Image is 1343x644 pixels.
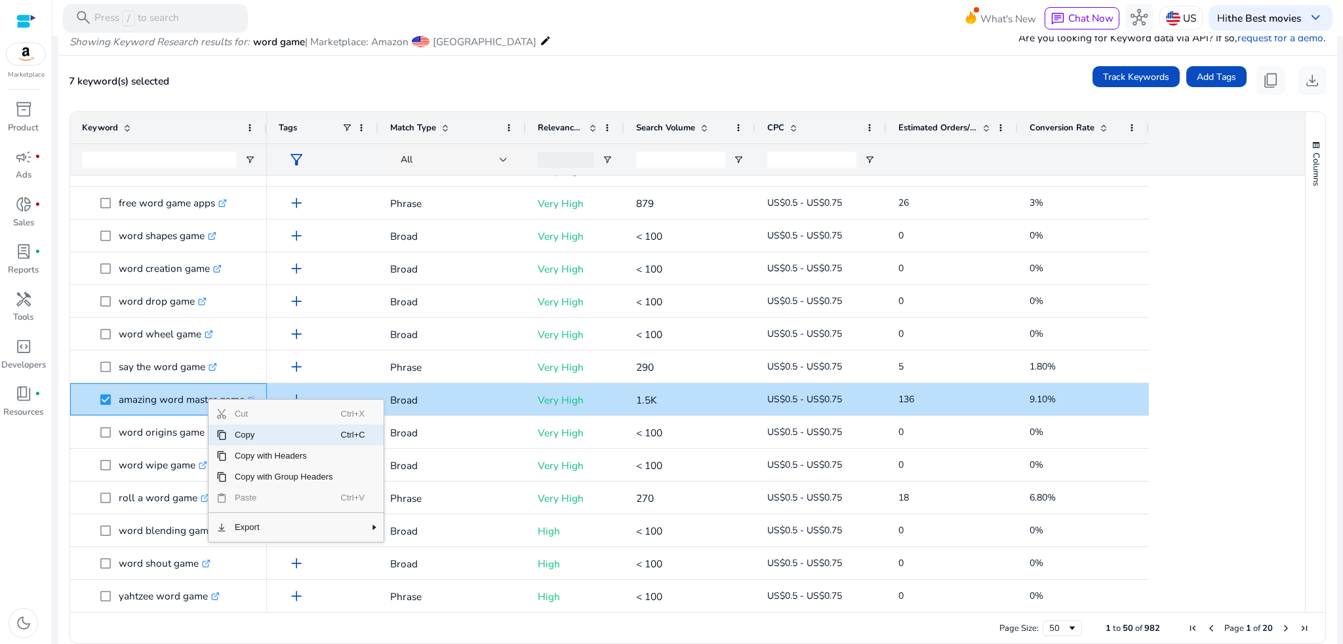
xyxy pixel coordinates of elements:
span: fiber_manual_record [35,202,41,208]
span: 0% [1030,229,1043,242]
span: hub [1131,9,1148,26]
span: add [288,227,305,244]
span: < 100 [636,229,662,243]
img: logo_orange.svg [21,21,31,31]
span: 0 [898,328,904,340]
span: 136 [898,393,914,406]
span: US$0.5 - US$0.75 [767,360,842,373]
span: 0% [1030,328,1043,340]
p: Phrase [390,583,514,610]
span: donut_small [15,196,32,213]
p: Broad [390,256,514,282]
span: add [288,293,305,310]
p: say the word game [119,353,217,380]
p: Resources [3,406,43,419]
img: website_grey.svg [21,34,31,45]
span: Search Volume [636,122,695,134]
span: content_copy [1262,72,1279,89]
span: Add Tags [1197,70,1236,84]
span: word game [253,35,305,48]
span: 7 keyword(s) selected [69,74,169,88]
span: fiber_manual_record [35,154,41,160]
p: Broad [390,288,514,315]
p: Broad [390,387,514,413]
p: Tools [13,311,33,324]
p: Very High [538,485,612,512]
input: CPC Filter Input [767,152,856,168]
span: Keyword [82,122,118,134]
span: [GEOGRAPHIC_DATA] [433,35,536,48]
span: Copy with Group Headers [227,466,341,487]
span: US$0.5 - US$0.75 [767,197,842,209]
span: 0 [898,262,904,275]
p: Broad [390,321,514,348]
span: of [1135,622,1142,634]
p: Very High [538,354,612,381]
span: US$0.5 - US$0.75 [767,229,842,242]
span: 50 [1123,622,1133,634]
p: Reports [8,264,39,277]
div: Domain Overview [50,77,117,86]
p: word creation game [119,255,222,282]
p: Broad [390,223,514,250]
p: Very High [538,223,612,250]
span: download [1304,72,1321,89]
span: Paste [227,487,341,508]
img: us.svg [1166,11,1180,26]
span: 5 [898,360,904,373]
span: Ctrl+X [341,404,369,425]
p: Marketplace [8,70,45,80]
span: Tags [279,122,297,134]
span: Track Keywords [1103,70,1169,84]
span: 0% [1030,459,1043,471]
span: add [288,358,305,375]
span: 0 [898,590,904,602]
span: 0% [1030,524,1043,537]
span: 879 [636,197,654,210]
span: CPC [767,122,784,134]
span: < 100 [636,295,662,309]
span: US$0.5 - US$0.75 [767,295,842,307]
div: Next Page [1281,623,1291,634]
p: High [538,550,612,577]
p: Broad [390,419,514,446]
span: filter_alt [288,151,305,168]
span: Copy [227,425,341,445]
p: amazing word master game [119,386,256,413]
span: add [288,391,305,408]
p: Very High [538,452,612,479]
input: Search Volume Filter Input [636,152,725,168]
span: US$0.5 - US$0.75 [767,426,842,438]
span: add [288,588,305,605]
p: Very High [538,387,612,413]
span: < 100 [636,459,662,472]
p: Very High [538,288,612,315]
span: 0 [898,524,904,537]
span: 0 [898,295,904,307]
span: 1 [1246,622,1251,634]
span: US$0.5 - US$0.75 [767,590,842,602]
span: Cut [227,404,341,425]
span: 0 [898,229,904,242]
div: First Page [1188,623,1198,634]
div: Previous Page [1206,623,1216,634]
button: Open Filter Menu [733,155,744,165]
p: Very High [538,256,612,282]
div: Keywords by Traffic [145,77,221,86]
span: Chat Now [1068,11,1113,25]
span: Page [1224,622,1244,634]
span: 0% [1030,295,1043,307]
p: Very High [538,419,612,446]
span: add [288,326,305,343]
span: 982 [1144,622,1160,634]
span: US$0.5 - US$0.75 [767,393,842,406]
span: 3% [1030,197,1043,209]
span: < 100 [636,524,662,538]
button: chatChat Now [1045,7,1119,29]
span: Match Type [390,122,436,134]
span: lab_profile [15,243,32,260]
span: code_blocks [15,338,32,355]
span: US$0.5 - US$0.75 [767,524,842,537]
div: Context Menu [208,399,384,542]
p: High [538,518,612,544]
